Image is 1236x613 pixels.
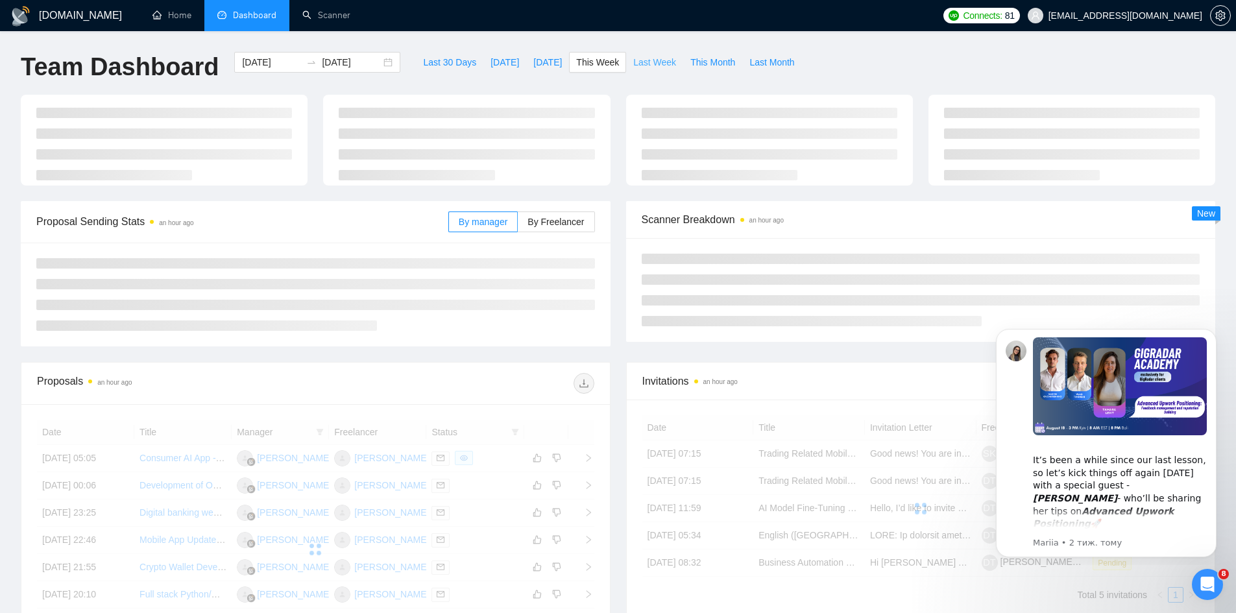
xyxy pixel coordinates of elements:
[569,52,626,73] button: This Week
[21,52,219,82] h1: Team Dashboard
[1005,8,1015,23] span: 81
[642,211,1200,228] span: Scanner Breakdown
[97,379,132,386] time: an hour ago
[1031,11,1040,20] span: user
[37,373,315,394] div: Proposals
[642,373,1200,389] span: Invitations
[159,219,193,226] time: an hour ago
[526,52,569,73] button: [DATE]
[963,8,1002,23] span: Connects:
[533,55,562,69] span: [DATE]
[306,57,317,67] span: swap-right
[527,217,584,227] span: By Freelancer
[491,55,519,69] span: [DATE]
[703,378,738,385] time: an hour ago
[1192,569,1223,600] iframe: Intercom live chat
[302,10,350,21] a: searchScanner
[1210,5,1231,26] button: setting
[10,6,31,27] img: logo
[633,55,676,69] span: Last Week
[416,52,483,73] button: Last 30 Days
[423,55,476,69] span: Last 30 Days
[36,213,448,230] span: Proposal Sending Stats
[483,52,526,73] button: [DATE]
[976,317,1236,565] iframe: Intercom notifications повідомлення
[1210,10,1231,21] a: setting
[242,55,301,69] input: Start date
[152,10,191,21] a: homeHome
[1218,569,1229,579] span: 8
[322,55,381,69] input: End date
[233,10,276,21] span: Dashboard
[306,57,317,67] span: to
[749,217,784,224] time: an hour ago
[683,52,742,73] button: This Month
[626,52,683,73] button: Last Week
[217,10,226,19] span: dashboard
[742,52,801,73] button: Last Month
[690,55,735,69] span: This Month
[1197,208,1215,219] span: New
[576,55,619,69] span: This Week
[749,55,794,69] span: Last Month
[949,10,959,21] img: upwork-logo.png
[459,217,507,227] span: By manager
[1211,10,1230,21] span: setting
